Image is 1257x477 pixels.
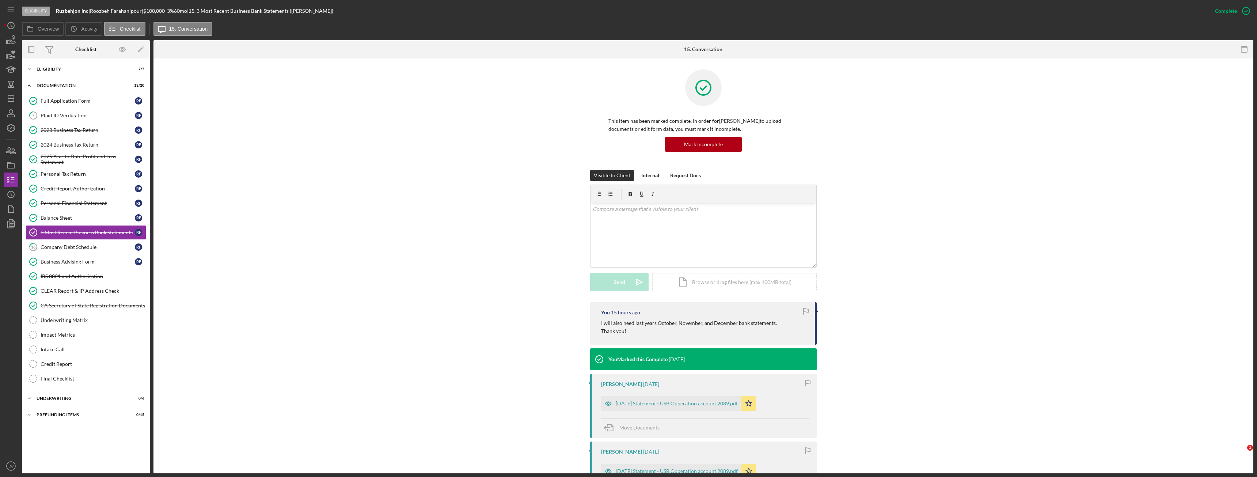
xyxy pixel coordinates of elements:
div: R F [135,141,142,148]
div: Full Application Form [41,98,135,104]
div: 0 / 15 [131,413,144,417]
div: R F [135,170,142,178]
div: Balance Sheet [41,215,135,221]
div: Request Docs [670,170,701,181]
div: [DATE] Statement - USB Opperation account 2089.pdf [616,401,738,406]
span: 1 [1247,445,1253,451]
div: Personal Tax Return [41,171,135,177]
div: Eligibility [22,7,50,16]
a: CLEAR Report & IP Address Check [26,284,146,298]
div: You Marked this Complete [608,356,668,362]
div: R F [135,214,142,222]
div: Final Checklist [41,376,146,382]
button: Request Docs [667,170,705,181]
div: Documentation [37,83,126,88]
div: Eligibility [37,67,126,71]
div: Intake Call [41,347,146,352]
div: Impact Metrics [41,332,146,338]
div: CLEAR Report & IP Address Check [41,288,146,294]
button: Checklist [104,22,145,36]
button: Send [590,273,649,291]
a: Credit Report [26,357,146,371]
tspan: 7 [32,113,35,118]
div: 7 / 7 [131,67,144,71]
button: Internal [638,170,663,181]
div: 2023 Business Tax Return [41,127,135,133]
button: Move Documents [601,419,667,437]
a: Impact Metrics [26,328,146,342]
a: 7Plaid ID VerificationRF [26,108,146,123]
span: $100,000 [143,8,165,14]
div: Roozbeh Farahanipour | [90,8,143,14]
a: Balance SheetRF [26,211,146,225]
button: Complete [1208,4,1253,18]
a: 16Company Debt ScheduleRF [26,240,146,254]
label: 15. Conversation [169,26,208,32]
button: Activity [65,22,102,36]
div: [PERSON_NAME] [601,449,642,455]
a: CA Secretary of State Registration Documents [26,298,146,313]
a: Final Checklist [26,371,146,386]
div: 3 Most Recent Business Bank Statements [41,230,135,235]
button: Overview [22,22,64,36]
span: Move Documents [619,424,660,431]
button: LW [4,459,18,473]
button: Visible to Client [590,170,634,181]
div: Internal [641,170,659,181]
button: 15. Conversation [153,22,213,36]
div: 0 / 6 [131,396,144,401]
a: Intake Call [26,342,146,357]
time: 2025-09-08 20:17 [643,449,659,455]
div: 2024 Business Tax Return [41,142,135,148]
div: 3 % [167,8,174,14]
div: [PERSON_NAME] [601,381,642,387]
time: 2025-09-09 00:55 [669,356,685,362]
div: Mark Incomplete [684,137,723,152]
div: Credit Report [41,361,146,367]
div: CA Secretary of State Registration Documents [41,303,146,308]
div: 60 mo [174,8,187,14]
a: Personal Tax ReturnRF [26,167,146,181]
div: Send [614,273,625,291]
div: R F [135,258,142,265]
div: 13 / 20 [131,83,144,88]
a: IRS 8821 and Authorization [26,269,146,284]
p: This item has been marked complete. In order for [PERSON_NAME] to upload documents or edit form d... [608,117,798,133]
label: Overview [38,26,59,32]
label: Checklist [120,26,141,32]
a: 2025 Year to Date Profit and Loss StatementRF [26,152,146,167]
div: R F [135,126,142,134]
div: R F [135,156,142,163]
text: LW [8,464,14,468]
div: | 15. 3 Most Recent Business Bank Statements ([PERSON_NAME]) [187,8,333,14]
div: 15. Conversation [684,46,722,52]
a: Personal Financial StatementRF [26,196,146,211]
div: R F [135,185,142,192]
div: Prefunding Items [37,413,126,417]
a: 3 Most Recent Business Bank StatementsRF [26,225,146,240]
div: R F [135,112,142,119]
div: 2025 Year to Date Profit and Loss Statement [41,154,135,165]
div: R F [135,200,142,207]
time: 2025-09-15 23:52 [611,310,640,315]
div: R F [135,97,142,105]
button: Mark Incomplete [665,137,742,152]
div: [DATE] Statement - USB Opperation account 2089.pdf [616,468,738,474]
a: Credit Report AuthorizationRF [26,181,146,196]
a: Full Application FormRF [26,94,146,108]
div: Complete [1215,4,1237,18]
div: R F [135,229,142,236]
div: Visible to Client [594,170,630,181]
div: Personal Financial Statement [41,200,135,206]
iframe: Intercom live chat [1232,445,1250,462]
div: R F [135,243,142,251]
div: Business Advising Form [41,259,135,265]
div: Underwriting Matrix [41,317,146,323]
div: You [601,310,610,315]
p: Thank you! [601,327,777,335]
a: 2023 Business Tax ReturnRF [26,123,146,137]
div: Credit Report Authorization [41,186,135,192]
div: Checklist [75,46,96,52]
label: Activity [81,26,97,32]
div: | [56,8,90,14]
